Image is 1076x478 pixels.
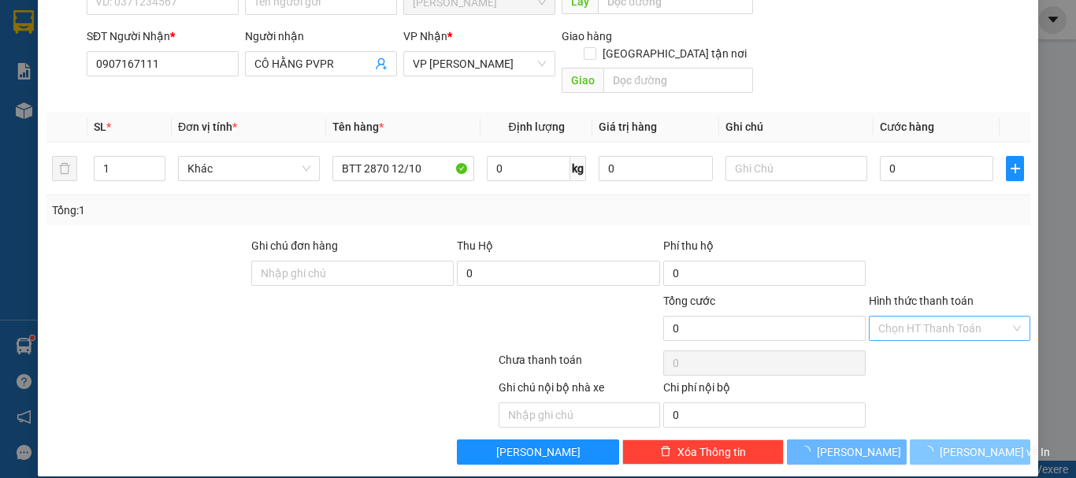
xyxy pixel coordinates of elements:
[497,351,662,379] div: Chưa thanh toán
[787,439,907,465] button: [PERSON_NAME]
[562,68,603,93] span: Giao
[940,443,1050,461] span: [PERSON_NAME] và In
[187,157,310,180] span: Khác
[332,120,384,133] span: Tên hàng
[94,120,106,133] span: SL
[599,156,712,181] input: 0
[922,446,940,457] span: loading
[457,239,493,252] span: Thu Hộ
[880,120,934,133] span: Cước hàng
[508,120,564,133] span: Định lượng
[663,295,715,307] span: Tổng cước
[910,439,1030,465] button: [PERSON_NAME] và In
[663,379,866,402] div: Chi phí nội bộ
[1006,156,1024,181] button: plus
[719,112,874,143] th: Ghi chú
[52,156,77,181] button: delete
[403,30,447,43] span: VP Nhận
[413,52,546,76] span: VP Phan Rang
[499,402,660,428] input: Nhập ghi chú
[660,446,671,458] span: delete
[596,45,753,62] span: [GEOGRAPHIC_DATA] tận nơi
[603,68,753,93] input: Dọc đường
[87,28,239,45] div: SĐT Người Nhận
[457,439,618,465] button: [PERSON_NAME]
[622,439,784,465] button: deleteXóa Thông tin
[817,443,901,461] span: [PERSON_NAME]
[52,202,417,219] div: Tổng: 1
[499,379,660,402] div: Ghi chú nội bộ nhà xe
[251,261,454,286] input: Ghi chú đơn hàng
[800,446,817,457] span: loading
[869,295,974,307] label: Hình thức thanh toán
[599,120,657,133] span: Giá trị hàng
[178,120,237,133] span: Đơn vị tính
[677,443,746,461] span: Xóa Thông tin
[375,57,388,70] span: user-add
[496,443,581,461] span: [PERSON_NAME]
[245,28,397,45] div: Người nhận
[725,156,867,181] input: Ghi Chú
[570,156,586,181] span: kg
[663,237,866,261] div: Phí thu hộ
[332,156,474,181] input: VD: Bàn, Ghế
[251,239,338,252] label: Ghi chú đơn hàng
[1007,162,1023,175] span: plus
[562,30,612,43] span: Giao hàng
